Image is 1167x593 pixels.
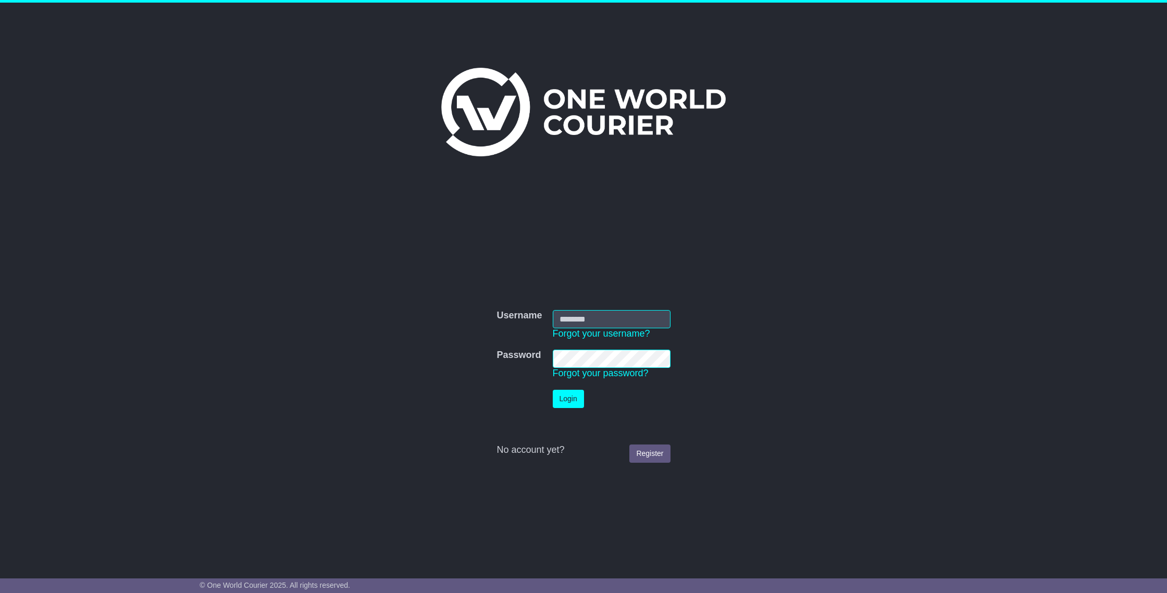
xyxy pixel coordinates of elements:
[553,328,650,339] a: Forgot your username?
[441,68,726,156] img: One World
[553,368,649,378] a: Forgot your password?
[200,581,350,589] span: © One World Courier 2025. All rights reserved.
[629,444,670,463] a: Register
[496,310,542,322] label: Username
[496,350,541,361] label: Password
[553,390,584,408] button: Login
[496,444,670,456] div: No account yet?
